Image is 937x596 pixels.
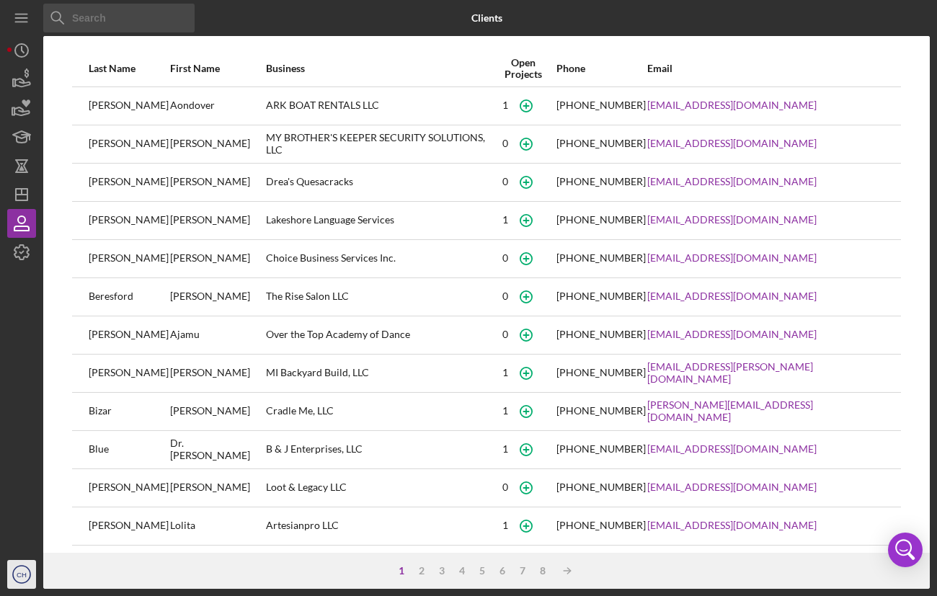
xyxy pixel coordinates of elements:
[647,481,817,493] a: [EMAIL_ADDRESS][DOMAIN_NAME]
[266,203,491,239] div: Lakeshore Language Services
[647,520,817,531] a: [EMAIL_ADDRESS][DOMAIN_NAME]
[266,241,491,277] div: Choice Business Services Inc.
[647,361,884,384] a: [EMAIL_ADDRESS][PERSON_NAME][DOMAIN_NAME]
[647,99,817,111] a: [EMAIL_ADDRESS][DOMAIN_NAME]
[502,443,508,455] div: 1
[89,317,169,353] div: [PERSON_NAME]
[266,393,491,430] div: Cradle Me, LLC
[266,317,491,353] div: Over the Top Academy of Dance
[170,279,265,315] div: [PERSON_NAME]
[89,393,169,430] div: Bizar
[888,533,923,567] div: Open Intercom Messenger
[89,63,169,74] div: Last Name
[647,329,817,340] a: [EMAIL_ADDRESS][DOMAIN_NAME]
[502,520,508,531] div: 1
[556,63,646,74] div: Phone
[170,432,265,468] div: Dr. [PERSON_NAME]
[502,405,508,417] div: 1
[43,4,195,32] input: Search
[647,443,817,455] a: [EMAIL_ADDRESS][DOMAIN_NAME]
[170,393,265,430] div: [PERSON_NAME]
[89,470,169,506] div: [PERSON_NAME]
[647,399,884,422] a: [PERSON_NAME][EMAIL_ADDRESS][DOMAIN_NAME]
[512,565,533,577] div: 7
[556,214,646,226] div: [PHONE_NUMBER]
[89,546,169,582] div: Brown
[502,99,508,111] div: 1
[17,571,27,579] text: CH
[502,138,508,149] div: 0
[170,63,265,74] div: First Name
[266,470,491,506] div: Loot & Legacy LLC
[7,560,36,589] button: CH
[170,546,265,582] div: [PERSON_NAME]
[266,88,491,124] div: ARK BOAT RENTALS LLC
[502,329,508,340] div: 0
[170,241,265,277] div: [PERSON_NAME]
[170,203,265,239] div: [PERSON_NAME]
[471,12,502,24] b: Clients
[492,565,512,577] div: 6
[266,546,491,582] div: Burst of Life LLC
[170,164,265,200] div: [PERSON_NAME]
[647,252,817,264] a: [EMAIL_ADDRESS][DOMAIN_NAME]
[266,355,491,391] div: MI Backyard Build, LLC
[89,203,169,239] div: [PERSON_NAME]
[533,565,553,577] div: 8
[170,355,265,391] div: [PERSON_NAME]
[432,565,452,577] div: 3
[89,432,169,468] div: Blue
[556,329,646,340] div: [PHONE_NUMBER]
[472,565,492,577] div: 5
[89,355,169,391] div: [PERSON_NAME]
[170,126,265,162] div: [PERSON_NAME]
[170,470,265,506] div: [PERSON_NAME]
[89,88,169,124] div: [PERSON_NAME]
[266,508,491,544] div: Artesianpro LLC
[556,443,646,455] div: [PHONE_NUMBER]
[502,481,508,493] div: 0
[266,432,491,468] div: B & J Enterprises, LLC
[556,99,646,111] div: [PHONE_NUMBER]
[170,508,265,544] div: Lolita
[89,164,169,200] div: [PERSON_NAME]
[502,214,508,226] div: 1
[647,290,817,302] a: [EMAIL_ADDRESS][DOMAIN_NAME]
[647,214,817,226] a: [EMAIL_ADDRESS][DOMAIN_NAME]
[170,88,265,124] div: Aondover
[412,565,432,577] div: 2
[391,565,412,577] div: 1
[647,63,884,74] div: Email
[89,508,169,544] div: [PERSON_NAME]
[492,57,555,80] div: Open Projects
[266,126,491,162] div: MY BROTHER'S KEEPER SECURITY SOLUTIONS, LLC
[452,565,472,577] div: 4
[89,126,169,162] div: [PERSON_NAME]
[266,164,491,200] div: Drea's Quesacracks
[266,279,491,315] div: The Rise Salon LLC
[170,317,265,353] div: Ajamu
[556,290,646,302] div: [PHONE_NUMBER]
[647,176,817,187] a: [EMAIL_ADDRESS][DOMAIN_NAME]
[556,481,646,493] div: [PHONE_NUMBER]
[556,520,646,531] div: [PHONE_NUMBER]
[556,367,646,378] div: [PHONE_NUMBER]
[647,138,817,149] a: [EMAIL_ADDRESS][DOMAIN_NAME]
[502,176,508,187] div: 0
[502,290,508,302] div: 0
[556,176,646,187] div: [PHONE_NUMBER]
[89,241,169,277] div: [PERSON_NAME]
[89,279,169,315] div: Beresford
[502,252,508,264] div: 0
[556,405,646,417] div: [PHONE_NUMBER]
[502,367,508,378] div: 1
[556,138,646,149] div: [PHONE_NUMBER]
[556,252,646,264] div: [PHONE_NUMBER]
[266,63,491,74] div: Business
